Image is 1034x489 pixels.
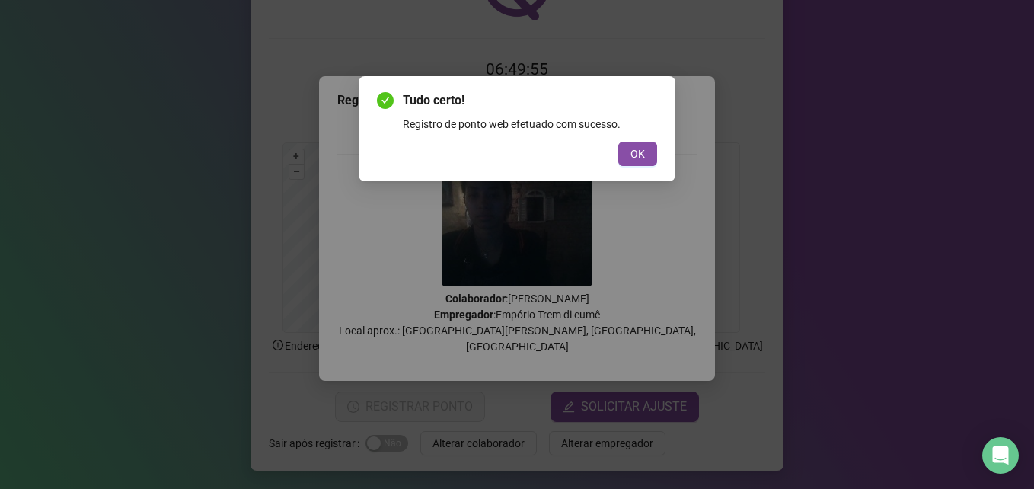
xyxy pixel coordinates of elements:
span: OK [630,145,645,162]
span: check-circle [377,92,394,109]
button: OK [618,142,657,166]
span: Tudo certo! [403,91,657,110]
div: Open Intercom Messenger [982,437,1019,474]
div: Registro de ponto web efetuado com sucesso. [403,116,657,133]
